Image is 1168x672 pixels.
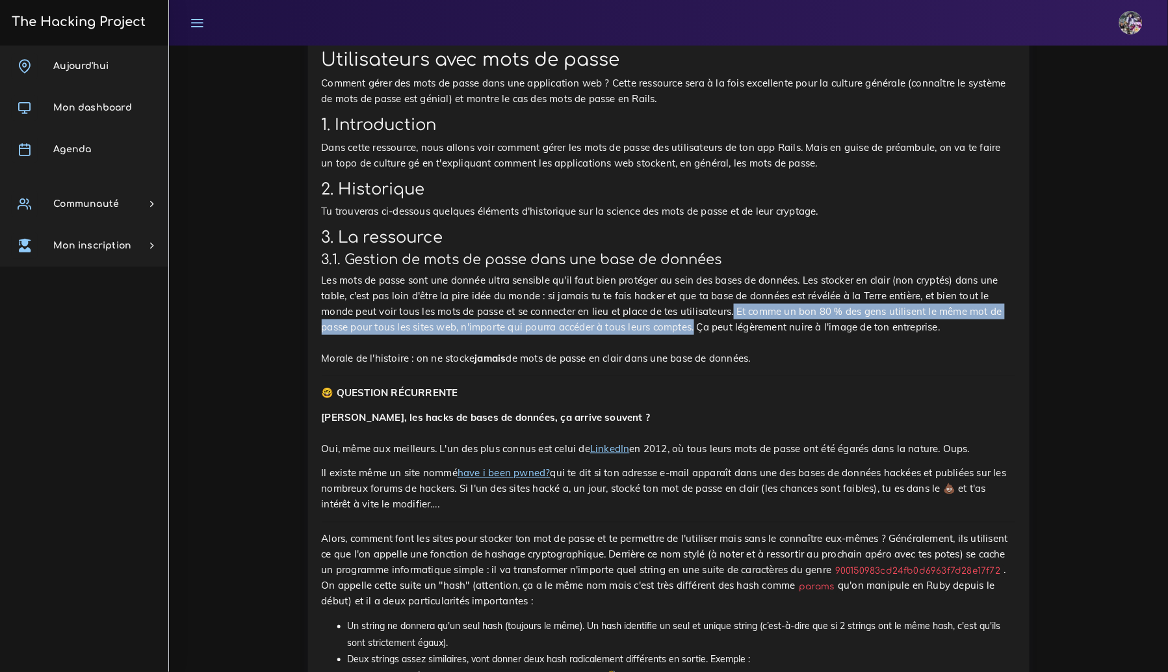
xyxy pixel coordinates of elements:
p: Alors, comment font les sites pour stocker ton mot de passe et te permettre de l'utiliser mais sa... [322,531,1016,610]
h2: 2. Historique [322,180,1016,199]
h2: 3. La ressource [322,228,1016,247]
span: Mon dashboard [53,103,132,113]
code: 900150983cd24fb0d6963f7d28e17f72 [832,565,1005,578]
h2: 1. Introduction [322,116,1016,135]
p: Dans cette ressource, nous allons voir comment gérer les mots de passe des utilisateurs de ton ap... [322,140,1016,171]
p: Les mots de passe sont une donnée ultra sensible qu'il faut bien protéger au sein des bases de do... [322,273,1016,366]
p: Comment gérer des mots de passe dans une application web ? Cette ressource sera à la fois excelle... [322,75,1016,107]
strong: 🤓 QUESTION RÉCURRENTE [322,386,458,399]
span: Aujourd'hui [53,61,109,71]
span: Communauté [53,199,119,209]
code: params [796,580,838,594]
img: eg54bupqcshyolnhdacp.jpg [1119,11,1143,34]
h3: 3.1. Gestion de mots de passe dans une base de données [322,252,1016,268]
span: Mon inscription [53,241,131,250]
li: Un string ne donnera qu'un seul hash (toujours le même). Un hash identifie un seul et unique stri... [348,619,1016,651]
span: Agenda [53,144,91,154]
h3: The Hacking Project [8,15,146,29]
p: Oui, même aux meilleurs. L'un des plus connus est celui de en 2012, où tous leurs mots de passe o... [322,410,1016,457]
a: LinkedIn [590,442,630,455]
strong: jamais [475,352,506,364]
a: have i been pwned? [458,467,551,479]
strong: [PERSON_NAME], les hacks de bases de données, ça arrive souvent ? [322,411,651,423]
p: Il existe même un site nommé qui te dit si ton adresse e-mail apparaît dans une des bases de donn... [322,466,1016,513]
p: Tu trouveras ci-dessous quelques éléments d'historique sur la science des mots de passe et de leu... [322,204,1016,219]
h1: Utilisateurs avec mots de passe [322,49,1016,72]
